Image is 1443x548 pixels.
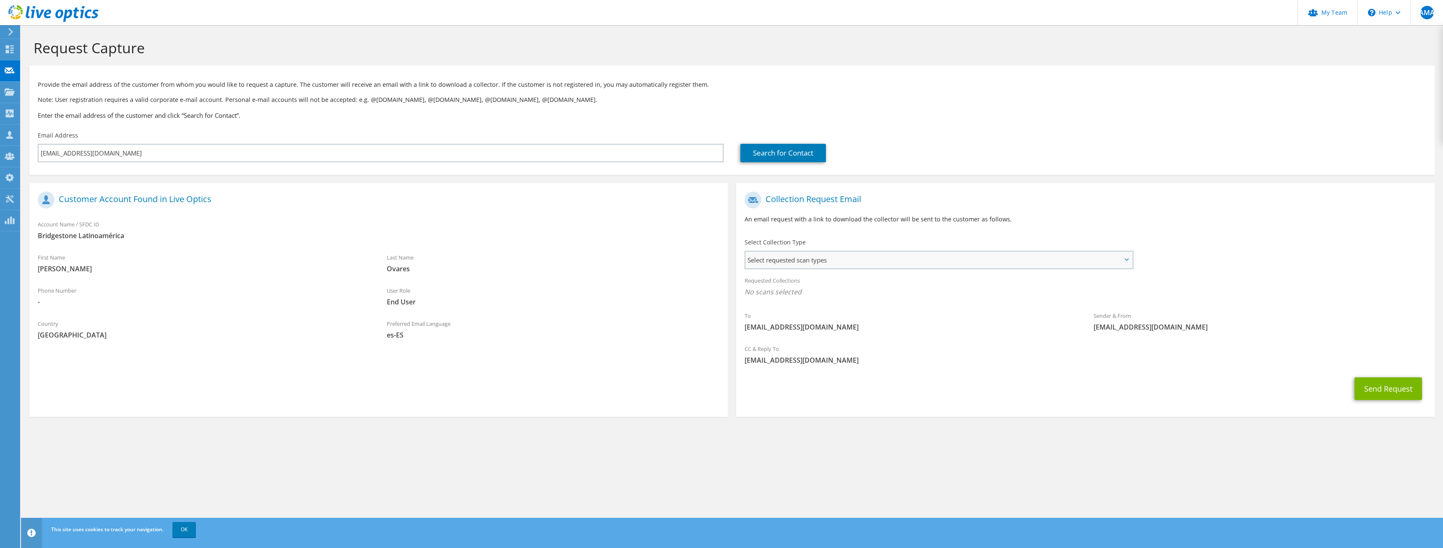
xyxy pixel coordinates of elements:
[745,215,1426,224] p: An email request with a link to download the collector will be sent to the customer as follows.
[745,192,1422,208] h1: Collection Request Email
[34,39,1426,57] h1: Request Capture
[745,252,1132,268] span: Select requested scan types
[38,330,370,340] span: [GEOGRAPHIC_DATA]
[38,111,1426,120] h3: Enter the email address of the customer and click “Search for Contact”.
[1420,6,1434,19] span: AMA
[29,249,378,278] div: First Name
[1354,377,1422,400] button: Send Request
[38,131,78,140] label: Email Address
[736,340,1435,369] div: CC & Reply To
[387,330,719,340] span: es-ES
[378,282,727,311] div: User Role
[736,307,1085,336] div: To
[378,249,727,278] div: Last Name
[29,216,728,244] div: Account Name / SFDC ID
[38,95,1426,104] p: Note: User registration requires a valid corporate e-mail account. Personal e-mail accounts will ...
[29,315,378,344] div: Country
[51,526,164,533] span: This site uses cookies to track your navigation.
[745,287,1426,296] span: No scans selected
[29,282,378,311] div: Phone Number
[38,192,715,208] h1: Customer Account Found in Live Optics
[745,322,1077,332] span: [EMAIL_ADDRESS][DOMAIN_NAME]
[745,356,1426,365] span: [EMAIL_ADDRESS][DOMAIN_NAME]
[1085,307,1434,336] div: Sender & From
[378,315,727,344] div: Preferred Email Language
[38,264,370,273] span: [PERSON_NAME]
[387,297,719,306] span: End User
[736,272,1435,303] div: Requested Collections
[1094,322,1426,332] span: [EMAIL_ADDRESS][DOMAIN_NAME]
[387,264,719,273] span: Ovares
[740,144,826,162] a: Search for Contact
[745,238,806,247] label: Select Collection Type
[38,80,1426,89] p: Provide the email address of the customer from whom you would like to request a capture. The cust...
[38,297,370,306] span: -
[1368,9,1375,16] svg: \n
[172,522,196,537] a: OK
[38,231,719,240] span: Bridgestone Latinoamérica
